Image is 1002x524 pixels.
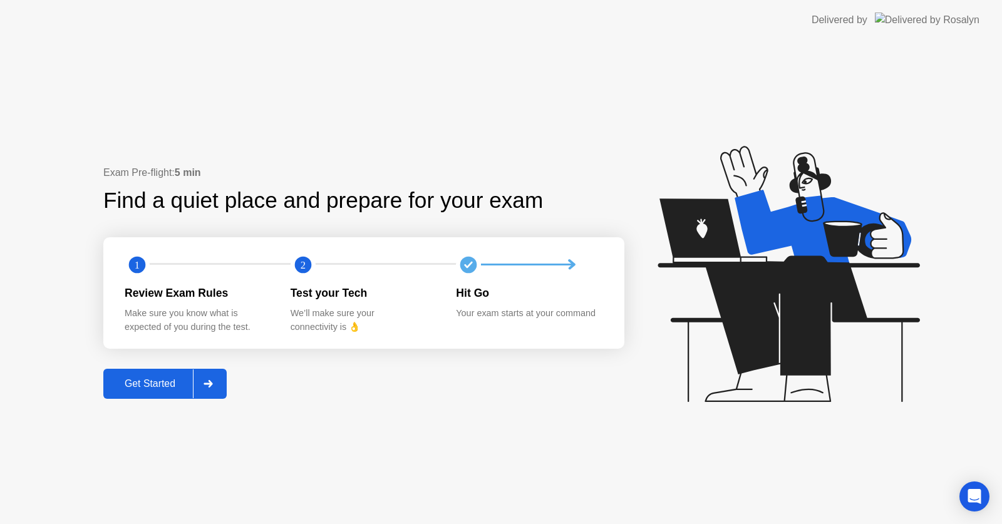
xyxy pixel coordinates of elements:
[125,285,271,301] div: Review Exam Rules
[103,369,227,399] button: Get Started
[875,13,979,27] img: Delivered by Rosalyn
[175,167,201,178] b: 5 min
[135,259,140,270] text: 1
[291,285,436,301] div: Test your Tech
[959,481,989,511] div: Open Intercom Messenger
[812,13,867,28] div: Delivered by
[107,378,193,389] div: Get Started
[301,259,306,270] text: 2
[103,184,545,217] div: Find a quiet place and prepare for your exam
[103,165,624,180] div: Exam Pre-flight:
[456,285,602,301] div: Hit Go
[291,307,436,334] div: We’ll make sure your connectivity is 👌
[125,307,271,334] div: Make sure you know what is expected of you during the test.
[456,307,602,321] div: Your exam starts at your command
